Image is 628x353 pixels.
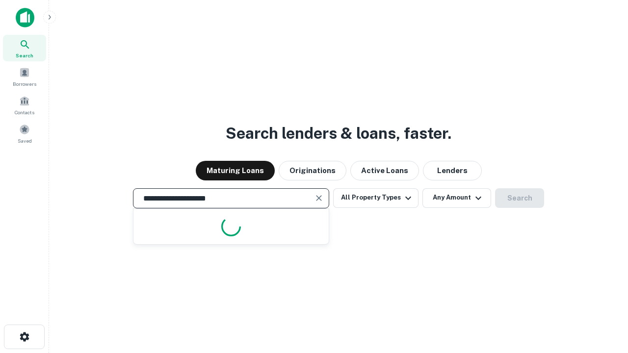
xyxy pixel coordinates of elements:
[3,63,46,90] a: Borrowers
[422,188,491,208] button: Any Amount
[350,161,419,180] button: Active Loans
[3,92,46,118] a: Contacts
[16,8,34,27] img: capitalize-icon.png
[15,108,34,116] span: Contacts
[196,161,275,180] button: Maturing Loans
[16,51,33,59] span: Search
[423,161,482,180] button: Lenders
[579,275,628,322] iframe: Chat Widget
[18,137,32,145] span: Saved
[3,120,46,147] a: Saved
[226,122,451,145] h3: Search lenders & loans, faster.
[13,80,36,88] span: Borrowers
[333,188,419,208] button: All Property Types
[3,35,46,61] a: Search
[312,191,326,205] button: Clear
[279,161,346,180] button: Originations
